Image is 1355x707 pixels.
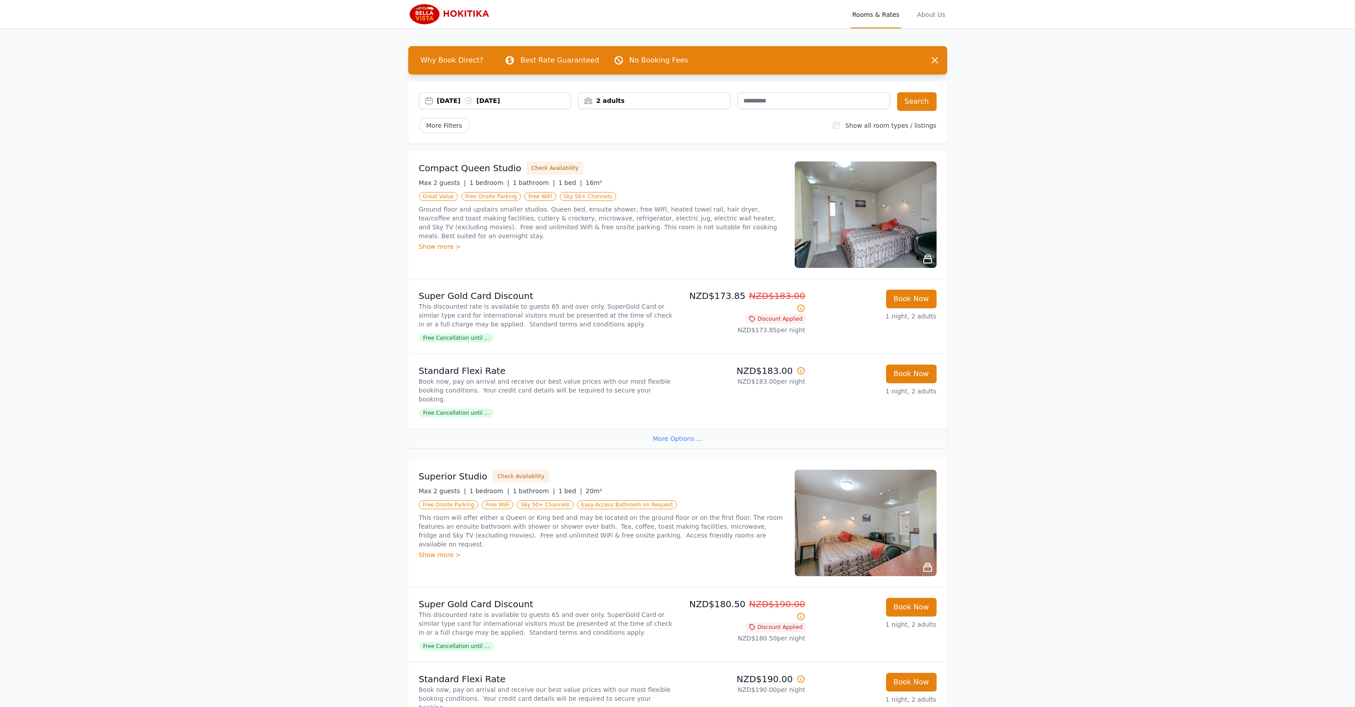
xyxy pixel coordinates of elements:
[558,487,582,495] span: 1 bed |
[560,192,617,201] span: Sky 50+ Channels
[419,192,458,201] span: Great Value
[586,179,602,186] span: 16m²
[419,487,466,495] span: Max 2 guests |
[419,365,674,377] p: Standard Flexi Rate
[419,205,784,240] p: Ground floor and upstairs smaller studios. Queen bed, ensuite shower, free WiFi, heated towel rai...
[419,673,674,685] p: Standard Flexi Rate
[812,312,937,321] p: 1 night, 2 adults
[517,500,574,509] span: Sky 50+ Channels
[812,620,937,629] p: 1 night, 2 adults
[414,51,491,69] span: Why Book Direct?
[586,487,602,495] span: 20m²
[527,161,583,175] button: Check Availability
[419,610,674,637] p: This discounted rate is available to guests 65 and over only. SuperGold Card or similar type card...
[886,673,937,691] button: Book Now
[469,179,509,186] span: 1 bedroom |
[419,642,494,651] span: Free Cancellation until ...
[437,96,571,105] div: [DATE] [DATE]
[419,513,784,549] p: This room will offer either a Queen or King bed and may be located on the ground floor or on the ...
[812,387,937,396] p: 1 night, 2 adults
[681,673,805,685] p: NZD$190.00
[524,192,556,201] span: Free WiFi
[461,192,521,201] span: Free Onsite Parking
[681,326,805,334] p: NZD$173.85 per night
[419,242,784,251] div: Show more >
[681,685,805,694] p: NZD$190.00 per night
[513,487,555,495] span: 1 bathroom |
[681,365,805,377] p: NZD$183.00
[812,695,937,704] p: 1 night, 2 adults
[749,291,805,301] span: NZD$183.00
[419,470,488,483] h3: Superior Studio
[419,302,674,329] p: This discounted rate is available to guests 65 and over only. SuperGold Card or similar type card...
[419,179,466,186] span: Max 2 guests |
[408,4,494,25] img: Bella Vista Hokitika
[419,377,674,404] p: Book now, pay on arrival and receive our best value prices with our most flexible booking conditi...
[492,470,549,483] button: Check Availability
[419,500,478,509] span: Free Onsite Parking
[681,377,805,386] p: NZD$183.00 per night
[419,334,494,342] span: Free Cancellation until ...
[845,122,936,129] label: Show all room types / listings
[558,179,582,186] span: 1 bed |
[681,290,805,314] p: NZD$173.85
[513,179,555,186] span: 1 bathroom |
[886,598,937,617] button: Book Now
[419,550,784,559] div: Show more >
[419,598,674,610] p: Super Gold Card Discount
[681,598,805,623] p: NZD$180.50
[408,428,947,448] div: More Options ...
[577,500,677,509] span: Easy-Access Bathroom on Request
[482,500,514,509] span: Free WiFi
[520,55,599,66] p: Best Rate Guaranteed
[469,487,509,495] span: 1 bedroom |
[746,314,805,323] span: Discount Applied
[886,365,937,383] button: Book Now
[746,623,805,632] span: Discount Applied
[419,118,470,133] span: More Filters
[419,408,494,417] span: Free Cancellation until ...
[629,55,688,66] p: No Booking Fees
[419,290,674,302] p: Super Gold Card Discount
[681,634,805,643] p: NZD$180.50 per night
[578,96,730,105] div: 2 adults
[886,290,937,308] button: Book Now
[419,162,522,174] h3: Compact Queen Studio
[749,599,805,609] span: NZD$190.00
[897,92,937,111] button: Search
